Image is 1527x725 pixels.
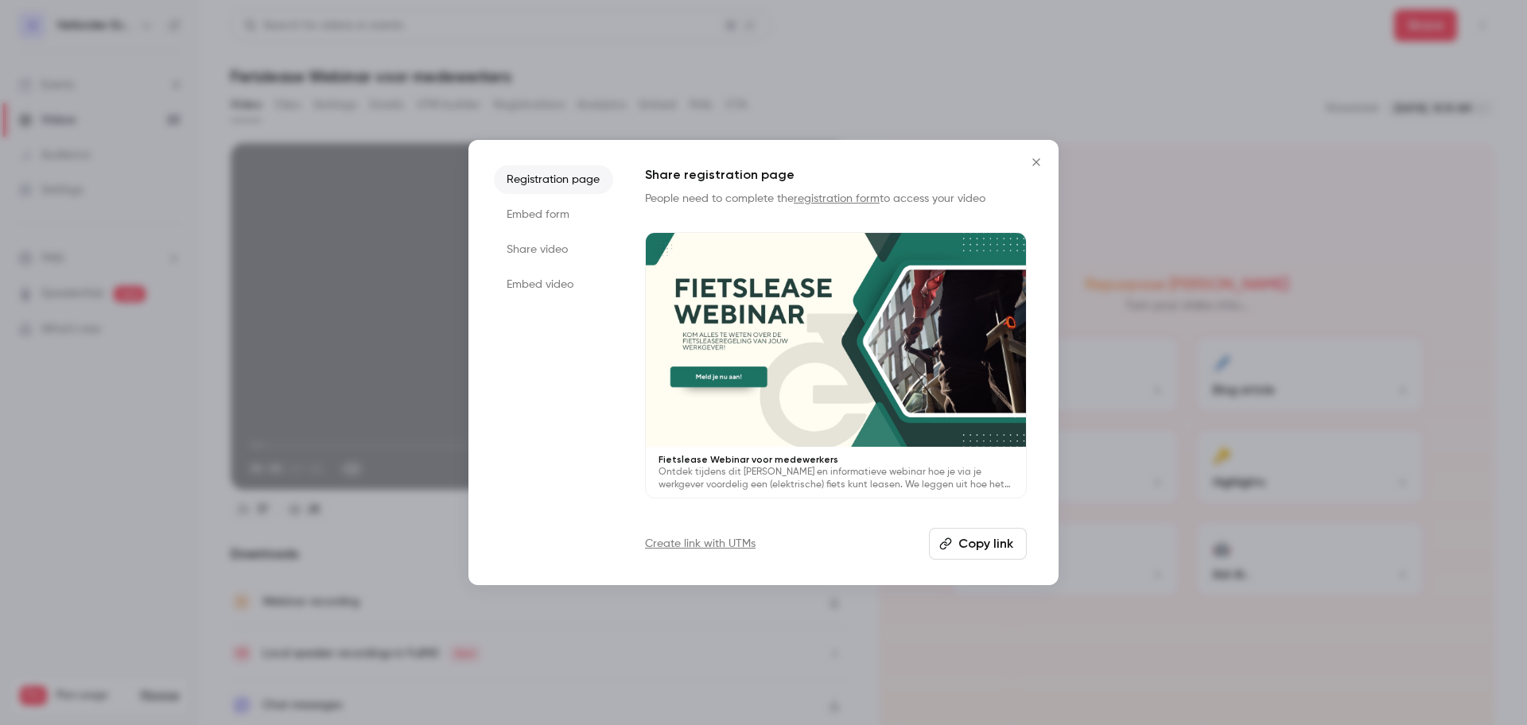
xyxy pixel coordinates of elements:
[645,165,1027,184] h1: Share registration page
[794,193,880,204] a: registration form
[659,453,1013,466] p: Fietslease Webinar voor medewerkers
[1020,146,1052,178] button: Close
[929,528,1027,560] button: Copy link
[494,200,613,229] li: Embed form
[659,466,1013,491] p: Ontdek tijdens dit [PERSON_NAME] en informatieve webinar hoe je via je werkgever voordelig een (e...
[645,232,1027,498] a: Fietslease Webinar voor medewerkersOntdek tijdens dit [PERSON_NAME] en informatieve webinar hoe j...
[645,191,1027,207] p: People need to complete the to access your video
[494,270,613,299] li: Embed video
[645,536,756,552] a: Create link with UTMs
[494,165,613,194] li: Registration page
[494,235,613,264] li: Share video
